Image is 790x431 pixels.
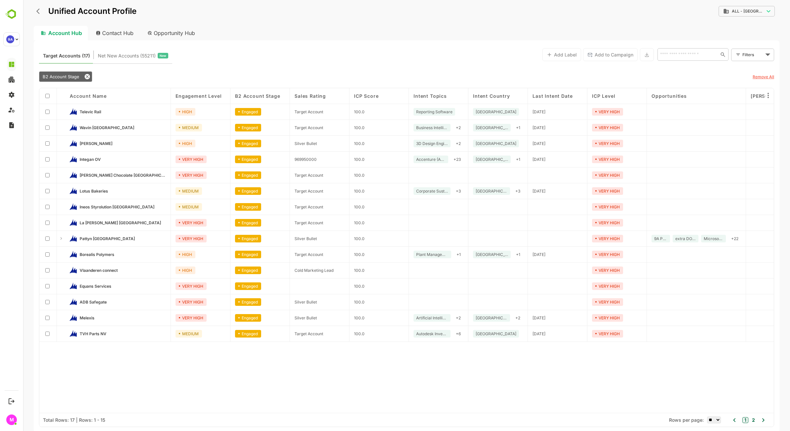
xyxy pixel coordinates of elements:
button: Add to Campaign [560,48,614,61]
span: Wavin Belgium [57,125,111,130]
div: VERY HIGH [569,251,600,258]
span: 100.0 [331,300,341,305]
span: Silver Bullet [271,315,294,320]
div: + 22 [705,235,718,242]
span: Lotus Bakeries [57,189,85,194]
span: extra DOX42 word add-in @ Pattyn [652,236,673,241]
span: Target Account [271,189,300,194]
span: Target Account [271,252,300,257]
div: Engaged [212,124,238,131]
div: Engaged [212,251,238,258]
span: Known accounts you’ve identified to target - imported from CRM, Offline upload, or promoted from ... [20,52,67,60]
div: Engaged [212,187,238,195]
span: New [137,52,143,60]
span: Rows per page: [646,417,681,423]
span: Televic Rail [57,109,78,114]
span: Microsoft Defender for Office 365 [681,236,700,241]
span: Belgium [453,252,485,257]
span: Corporate Sustainability Reporting Directive [393,189,425,194]
span: 100.0 [331,220,341,225]
span: B2 Account Stage [20,74,56,79]
span: Germany [453,109,493,114]
span: Accenture (ACN) [393,157,422,162]
div: VERY HIGH [152,171,183,179]
div: Engaged [212,298,238,306]
div: ALL - Belgium [700,8,741,14]
div: Engaged [212,108,238,116]
span: Cold Marketing Lead [271,268,310,273]
span: Engagement Level [152,93,198,99]
span: Autodesk Inventor [393,331,425,336]
div: VERY HIGH [569,156,600,163]
div: MEDIUM [152,330,179,338]
span: Pattyn Belgium [57,236,112,241]
span: 969950000 [271,157,294,162]
button: Export the selected data as CSV [617,48,631,61]
u: Remove All [730,74,751,79]
span: Target Account [271,109,300,114]
span: Belgium [453,331,493,336]
div: VERY HIGH [569,330,600,338]
div: Engaged [212,267,238,274]
span: 2025-09-01 [509,157,522,162]
span: 100.0 [331,109,341,114]
div: + 1 [490,251,500,258]
div: Total Rows: 17 | Rows: 1 - 15 [20,417,82,423]
span: Silver Bullet [271,300,294,305]
span: 100.0 [331,331,341,336]
button: 2 [727,416,732,424]
span: 100.0 [331,125,341,130]
div: Engaged [212,140,238,147]
div: VERY HIGH [569,187,600,195]
div: B2 Account Stage [16,71,69,82]
span: Silver Bullet [271,141,294,146]
div: 9A [6,35,14,43]
span: Equans Services [57,284,88,289]
span: Integan OV [57,157,78,162]
div: + 2 [490,314,500,322]
span: [PERSON_NAME]-BEL code [728,93,777,99]
span: 100.0 [331,315,341,320]
span: 100.0 [331,284,341,289]
div: Account Hub [11,26,65,40]
span: 100.0 [331,236,341,241]
div: Contact Hub [67,26,116,40]
div: VERY HIGH [569,124,600,131]
span: ICP Score [331,93,356,99]
span: Target Account [271,204,300,209]
div: VERY HIGH [569,235,600,242]
span: Artificial Intelligence [393,315,425,320]
div: ALL - [GEOGRAPHIC_DATA] [695,5,752,18]
span: TVH Parts NV [57,331,83,336]
span: 100.0 [331,173,341,178]
span: 100.0 [331,204,341,209]
span: Plant Management [393,252,425,257]
span: La Lorraine NV [57,220,138,225]
div: HIGH [152,108,172,116]
span: Cargill Chocolate Belgium [57,173,143,178]
div: + 1 [431,251,440,258]
div: VERY HIGH [569,140,600,147]
div: + 2 [430,124,440,131]
span: Sales Rating [271,93,303,99]
div: VERY HIGH [569,267,600,274]
span: 2025-09-01 [509,331,522,336]
span: Target Account [271,331,300,336]
span: Germany [453,315,484,320]
span: 9A Productivity Server [631,236,644,241]
span: Reporting Software [393,109,429,114]
div: Engaged [212,314,238,322]
div: M [6,414,17,425]
span: Ineos Styrolution Belgium [57,204,131,209]
div: VERY HIGH [569,282,600,290]
div: + 1 [490,156,500,163]
div: VERY HIGH [152,219,183,227]
span: 2025-09-01 [509,315,522,320]
div: HIGH [152,267,172,274]
div: Filters [719,51,740,58]
div: + 1 [490,124,500,131]
div: Filters [719,48,751,61]
span: Melexis [57,315,71,320]
span: B2 Account Stage [212,93,257,99]
div: VERY HIGH [152,282,183,290]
